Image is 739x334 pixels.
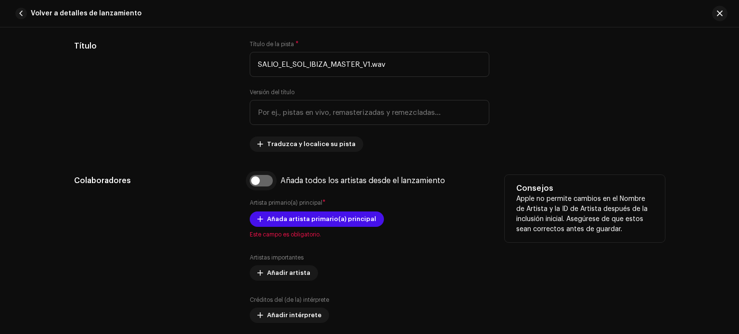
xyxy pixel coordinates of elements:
input: Por ej., pistas en vivo, remasterizadas y remezcladas... [250,100,489,125]
span: Añadir intérprete [267,306,321,325]
label: Versión del título [250,88,294,96]
h5: Consejos [516,183,653,194]
p: Apple no permite cambios en el Nombre de Artista y la ID de Artista después de la inclusión inici... [516,194,653,235]
label: Artistas importantes [250,254,304,261]
h5: Colaboradores [74,175,234,186]
span: Añada artista primario(a) principal [267,210,376,229]
label: Créditos del (de la) intérprete [250,296,329,304]
span: Este campo es obligatorio. [250,231,489,238]
small: Artista primario(a) principal [250,200,322,206]
button: Traduzca y localice su pista [250,136,363,152]
button: Añada artista primario(a) principal [250,211,384,227]
span: Añadir artista [267,263,310,283]
h5: Título [74,40,234,52]
div: Añada todos los artistas desde el lanzamiento [280,177,445,185]
button: Añadir artista [250,265,318,281]
label: Título de la pista [250,40,299,48]
button: Añadir intérprete [250,308,329,323]
input: Ingrese el nombre de la pista [250,52,489,77]
span: Traduzca y localice su pista [267,135,356,154]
